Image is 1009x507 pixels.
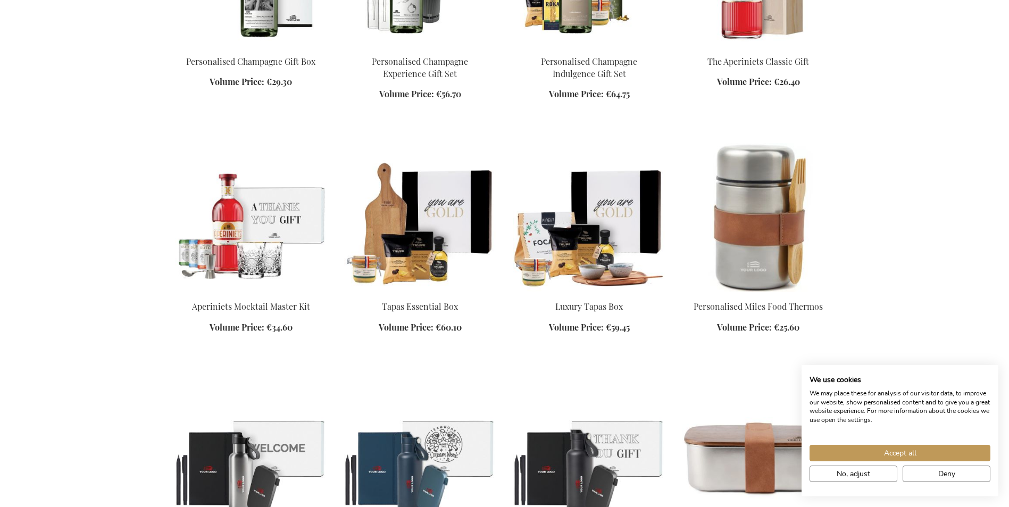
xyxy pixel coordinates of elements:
img: Tapas Essential Box [344,143,496,292]
p: We may place these for analysis of our visitor data, to improve our website, show personalised co... [810,389,990,425]
img: Luxury Tapas Box [513,143,665,292]
a: The Aperiniets Classic Gift [682,42,835,52]
span: €56.70 [436,88,461,99]
a: The Aperiniets Classic Gift [707,56,809,67]
a: Volume Price: €60.10 [379,322,462,334]
a: Personalised Champagne Gift Box [186,56,315,67]
a: Volume Price: €29.30 [210,76,292,88]
a: Aperiniets Mocktail Master Kit [175,288,327,298]
a: Personalised Champagne Indulgence Gift Set [513,42,665,52]
span: €60.10 [436,322,462,333]
a: Aperiniets Mocktail Master Kit [192,301,310,312]
span: €26.40 [774,76,800,87]
span: Volume Price: [717,322,772,333]
span: €59.45 [606,322,630,333]
a: Volume Price: €26.40 [717,76,800,88]
h2: We use cookies [810,375,990,385]
a: Personalised Champagne Experience Gift Set [372,56,468,79]
a: Tapas Essential Box [382,301,458,312]
a: Volume Price: €56.70 [379,88,461,100]
img: Personalised Miles Food Thermos [682,143,835,292]
button: Adjust cookie preferences [810,466,897,482]
a: Personalised Champagne Gift Box [175,42,327,52]
a: Volume Price: €34.60 [210,322,293,334]
span: €34.60 [266,322,293,333]
a: Luxury Tapas Box [513,288,665,298]
a: Personalised Miles Food Thermos [694,301,823,312]
a: Volume Price: €64.75 [549,88,630,100]
button: Deny all cookies [903,466,990,482]
span: Accept all [884,447,916,459]
span: €64.75 [606,88,630,99]
span: Volume Price: [717,76,772,87]
a: Personalised Champagne Experience Gift Set [344,42,496,52]
button: Accept all cookies [810,445,990,461]
a: Volume Price: €59.45 [549,322,630,334]
a: Luxury Tapas Box [555,301,623,312]
span: Volume Price: [210,322,264,333]
img: Aperiniets Mocktail Master Kit [175,143,327,292]
span: No, adjust [837,468,870,479]
span: Volume Price: [379,88,434,99]
span: €29.30 [266,76,292,87]
span: €25.60 [774,322,799,333]
span: Deny [938,468,955,479]
span: Volume Price: [549,88,604,99]
span: Volume Price: [210,76,264,87]
a: Personalised Champagne Indulgence Gift Set [541,56,637,79]
a: Tapas Essential Box [344,288,496,298]
span: Volume Price: [549,322,604,333]
a: Personalised Miles Food Thermos [682,288,835,298]
span: Volume Price: [379,322,433,333]
a: Volume Price: €25.60 [717,322,799,334]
